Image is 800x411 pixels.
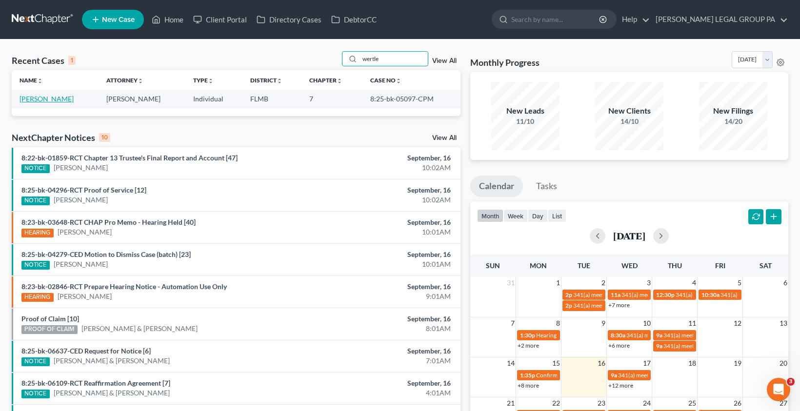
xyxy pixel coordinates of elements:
div: 10:02AM [314,163,451,173]
div: 14/10 [595,117,663,126]
a: Case Nounfold_more [370,77,401,84]
a: +12 more [608,382,633,389]
button: day [528,209,548,222]
span: 16 [597,357,606,369]
span: 1 [555,277,561,289]
a: [PERSON_NAME] & [PERSON_NAME] [54,388,170,398]
div: NOTICE [21,196,50,205]
a: [PERSON_NAME] [58,227,112,237]
a: DebtorCC [326,11,381,28]
span: 341(a) meeting for [PERSON_NAME] [676,291,770,298]
span: 15 [551,357,561,369]
td: 8:25-bk-05097-CPM [362,90,461,108]
div: HEARING [21,229,54,237]
span: 2p [565,302,572,309]
span: Confirmation Hearing for [PERSON_NAME] & [PERSON_NAME] [536,372,700,379]
span: 24 [642,397,652,409]
a: +8 more [518,382,539,389]
a: Proof of Claim [10] [21,314,79,323]
div: 10 [99,133,110,142]
a: 8:25-bk-06109-RCT Reaffirmation Agreement [7] [21,379,170,387]
a: View All [432,58,457,64]
a: [PERSON_NAME] LEGAL GROUP PA [651,11,788,28]
a: Typeunfold_more [193,77,214,84]
div: 9:01AM [314,292,451,301]
span: 18 [687,357,697,369]
span: 5 [737,277,742,289]
h3: Monthly Progress [470,57,540,68]
a: Nameunfold_more [20,77,43,84]
span: Tue [578,261,590,270]
span: Thu [668,261,682,270]
span: 341(a) meeting for [PERSON_NAME] [663,342,758,350]
span: 31 [506,277,516,289]
span: 1:35p [520,372,535,379]
a: Calendar [470,176,523,197]
a: [PERSON_NAME] & [PERSON_NAME] [54,356,170,366]
a: [PERSON_NAME] [20,95,74,103]
a: Help [617,11,650,28]
div: September, 16 [314,250,451,259]
span: New Case [102,16,135,23]
div: New Filings [699,105,767,117]
span: 9a [611,372,617,379]
div: 1 [68,56,76,65]
button: list [548,209,566,222]
div: September, 16 [314,185,451,195]
span: 23 [597,397,606,409]
span: 17 [642,357,652,369]
span: 2p [565,291,572,298]
a: Chapterunfold_more [309,77,342,84]
a: Attorneyunfold_more [106,77,143,84]
a: +7 more [608,301,630,309]
div: September, 16 [314,217,451,227]
span: Fri [715,261,725,270]
span: 341(a) meeting for [PERSON_NAME] & [PERSON_NAME] [573,291,719,298]
div: 8:01AM [314,324,451,333]
div: Recent Cases [12,55,76,66]
a: Districtunfold_more [250,77,282,84]
span: 2 [600,277,606,289]
a: +6 more [608,342,630,349]
i: unfold_more [138,78,143,84]
span: 341(a) meeting for [PERSON_NAME] [663,332,758,339]
a: 8:22-bk-01859-RCT Chapter 13 Trustee's Final Report and Account [47] [21,154,238,162]
a: Directory Cases [252,11,326,28]
h2: [DATE] [613,231,645,241]
a: 8:23-bk-03648-RCT CHAP Pro Memo - Hearing Held [40] [21,218,196,226]
div: 11/10 [491,117,560,126]
a: [PERSON_NAME] & [PERSON_NAME] [81,324,198,333]
a: 8:23-bk-02846-RCT Prepare Hearing Notice - Automation Use Only [21,282,227,291]
span: 11 [687,317,697,329]
div: HEARING [21,293,54,302]
div: NOTICE [21,390,50,398]
span: 13 [779,317,788,329]
span: 14 [506,357,516,369]
span: 7 [510,317,516,329]
iframe: Intercom live chat [767,378,790,401]
button: week [503,209,528,222]
td: 7 [301,90,362,108]
span: 21 [506,397,516,409]
div: 10:01AM [314,227,451,237]
a: View All [432,135,457,141]
div: September, 16 [314,153,451,163]
span: 9 [600,317,606,329]
i: unfold_more [396,78,401,84]
span: 3 [646,277,652,289]
td: [PERSON_NAME] [99,90,185,108]
a: [PERSON_NAME] [58,292,112,301]
span: 341(a) meeting for [PERSON_NAME] & [PERSON_NAME] [573,302,719,309]
input: Search by name... [360,52,428,66]
span: 10:30a [701,291,720,298]
span: 4 [691,277,697,289]
td: Individual [185,90,242,108]
i: unfold_more [337,78,342,84]
a: +2 more [518,342,539,349]
span: 12:30p [656,291,675,298]
span: 22 [551,397,561,409]
div: September, 16 [314,314,451,324]
a: 8:25-bk-04296-RCT Proof of Service [12] [21,186,146,194]
span: 9a [656,332,662,339]
div: NOTICE [21,261,50,270]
